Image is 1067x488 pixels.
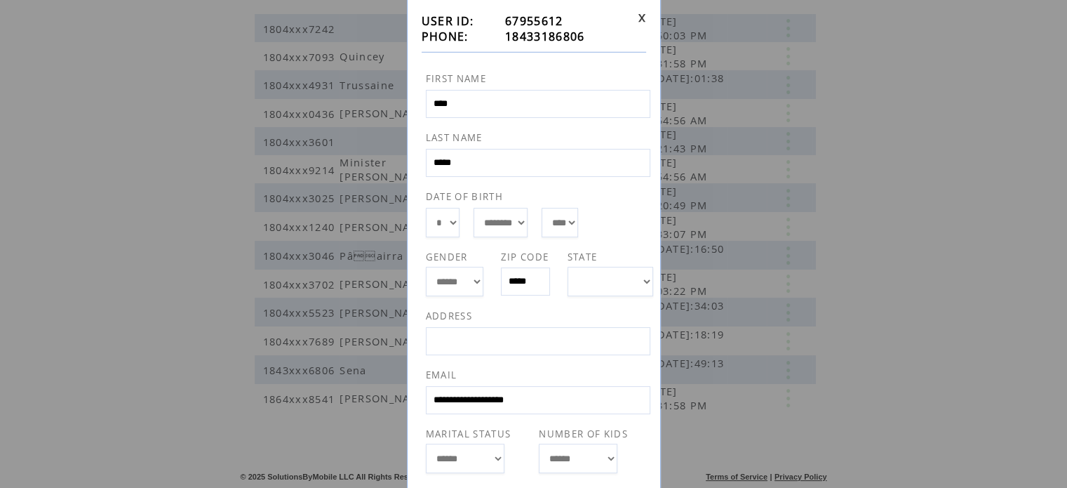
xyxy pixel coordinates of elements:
span: USER ID: [422,13,474,29]
span: NUMBER OF KIDS [539,428,628,440]
span: GENDER [426,251,468,263]
span: FIRST NAME [426,72,486,85]
span: STATE [568,251,598,263]
span: DATE OF BIRTH [426,190,503,203]
span: 18433186806 [505,29,585,44]
span: MARITAL STATUS [426,428,511,440]
span: EMAIL [426,369,457,381]
span: ZIP CODE [501,251,549,263]
span: LAST NAME [426,131,483,144]
span: 67955612 [505,13,563,29]
span: PHONE: [422,29,469,44]
span: ADDRESS [426,310,472,322]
